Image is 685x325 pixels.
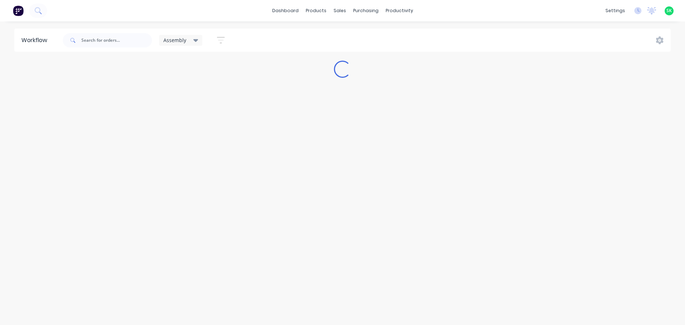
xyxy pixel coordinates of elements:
div: settings [602,5,629,16]
div: sales [330,5,350,16]
span: Assembly [163,36,186,44]
div: purchasing [350,5,382,16]
input: Search for orders... [81,33,152,47]
a: dashboard [269,5,302,16]
div: productivity [382,5,417,16]
span: SK [666,7,672,14]
div: products [302,5,330,16]
img: Factory [13,5,24,16]
div: Workflow [21,36,51,45]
